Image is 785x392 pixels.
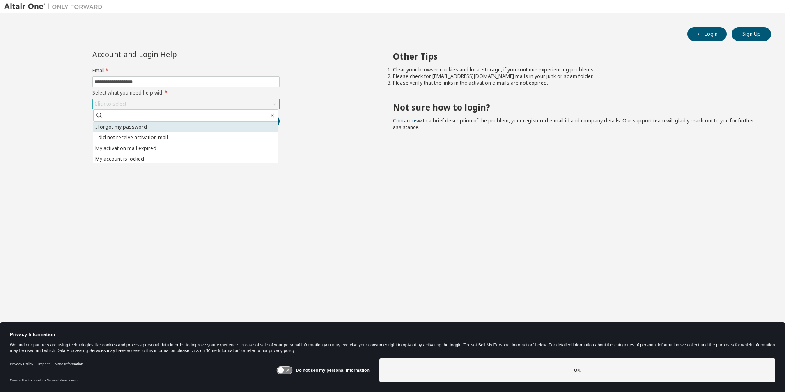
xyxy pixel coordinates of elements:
h2: Other Tips [393,51,757,62]
div: Click to select [93,99,279,109]
button: Login [687,27,727,41]
button: Sign Up [732,27,771,41]
label: Email [92,67,280,74]
label: Select what you need help with [92,90,280,96]
span: with a brief description of the problem, your registered e-mail id and company details. Our suppo... [393,117,754,131]
li: Please check for [EMAIL_ADDRESS][DOMAIN_NAME] mails in your junk or spam folder. [393,73,757,80]
h2: Not sure how to login? [393,102,757,113]
div: Account and Login Help [92,51,242,58]
li: I forgot my password [93,122,278,132]
img: Altair One [4,2,107,11]
li: Please verify that the links in the activation e-mails are not expired. [393,80,757,86]
li: Clear your browser cookies and local storage, if you continue experiencing problems. [393,67,757,73]
div: Click to select [94,101,126,107]
a: Contact us [393,117,418,124]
